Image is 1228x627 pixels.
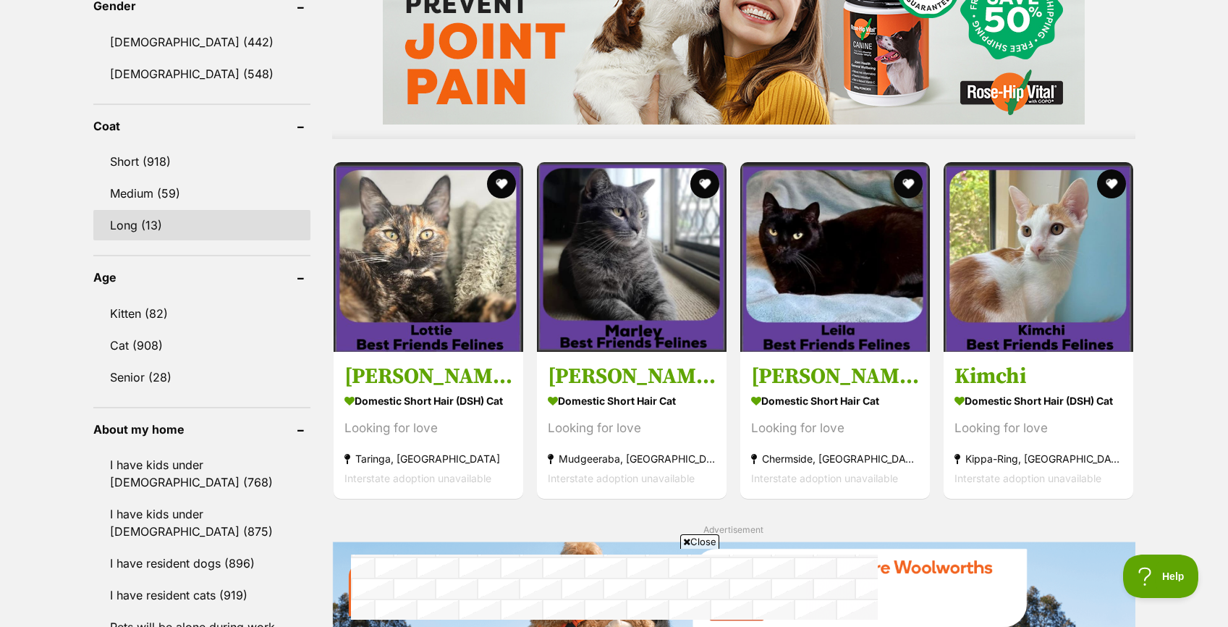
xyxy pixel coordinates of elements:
[1123,555,1199,598] iframe: Help Scout Beacon - Open
[537,351,727,498] a: [PERSON_NAME] Domestic Short Hair Cat Looking for love Mudgeeraba, [GEOGRAPHIC_DATA] Interstate a...
[93,27,310,57] a: [DEMOGRAPHIC_DATA] (442)
[740,162,930,352] img: Leila - Domestic Short Hair Cat
[548,418,716,437] div: Looking for love
[740,351,930,498] a: [PERSON_NAME] Domestic Short Hair Cat Looking for love Chermside, [GEOGRAPHIC_DATA] Interstate ad...
[351,555,878,620] iframe: Advertisement
[344,418,512,437] div: Looking for love
[954,471,1101,484] span: Interstate adoption unavailable
[690,169,719,198] button: favourite
[93,499,310,547] a: I have kids under [DEMOGRAPHIC_DATA] (875)
[93,450,310,497] a: I have kids under [DEMOGRAPHIC_DATA] (768)
[93,119,310,132] header: Coat
[93,330,310,361] a: Cat (908)
[93,210,310,240] a: Long (13)
[548,471,695,484] span: Interstate adoption unavailable
[334,162,523,352] img: Lottie - Domestic Short Hair (DSH) Cat
[334,351,523,498] a: [PERSON_NAME] Domestic Short Hair (DSH) Cat Looking for love Taringa, [GEOGRAPHIC_DATA] Interstat...
[751,390,919,411] strong: Domestic Short Hair Cat
[93,548,310,578] a: I have resident dogs (896)
[751,418,919,437] div: Looking for love
[487,169,516,198] button: favourite
[751,362,919,390] h3: [PERSON_NAME]
[537,162,727,352] img: Marley - Domestic Short Hair Cat
[93,362,310,392] a: Senior (28)
[894,169,923,198] button: favourite
[1098,169,1127,198] button: favourite
[703,524,763,535] span: Advertisement
[93,298,310,329] a: Kitten (82)
[344,448,512,468] strong: Taringa, [GEOGRAPHIC_DATA]
[680,534,719,549] span: Close
[344,390,512,411] strong: Domestic Short Hair (DSH) Cat
[93,178,310,209] a: Medium (59)
[344,362,512,390] h3: [PERSON_NAME]
[954,390,1122,411] strong: Domestic Short Hair (DSH) Cat
[93,423,310,436] header: About my home
[751,448,919,468] strong: Chermside, [GEOGRAPHIC_DATA]
[954,448,1122,468] strong: Kippa-Ring, [GEOGRAPHIC_DATA]
[344,471,491,484] span: Interstate adoption unavailable
[93,580,310,610] a: I have resident cats (919)
[954,362,1122,390] h3: Kimchi
[93,146,310,177] a: Short (918)
[751,471,898,484] span: Interstate adoption unavailable
[548,390,716,411] strong: Domestic Short Hair Cat
[954,418,1122,437] div: Looking for love
[548,362,716,390] h3: [PERSON_NAME]
[944,351,1133,498] a: Kimchi Domestic Short Hair (DSH) Cat Looking for love Kippa-Ring, [GEOGRAPHIC_DATA] Interstate ad...
[93,271,310,284] header: Age
[548,448,716,468] strong: Mudgeeraba, [GEOGRAPHIC_DATA]
[93,59,310,89] a: [DEMOGRAPHIC_DATA] (548)
[944,162,1133,352] img: Kimchi - Domestic Short Hair (DSH) Cat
